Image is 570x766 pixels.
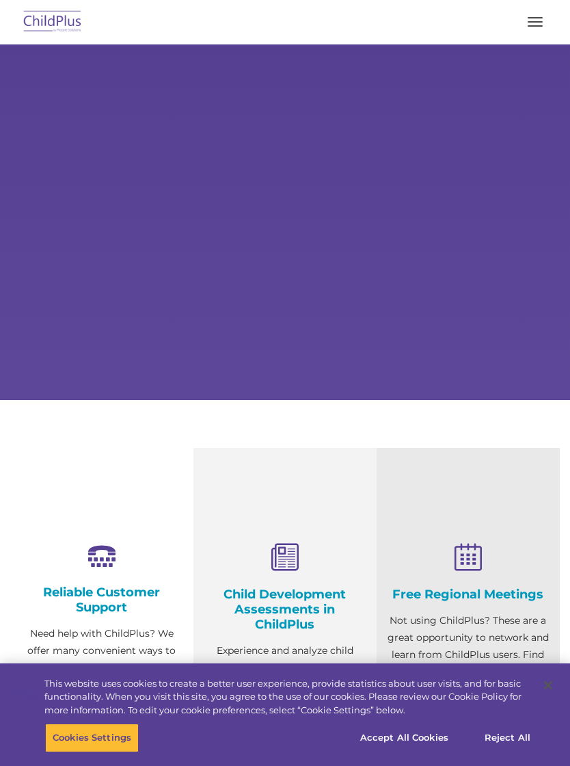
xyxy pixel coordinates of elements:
h4: Reliable Customer Support [21,585,183,615]
h4: Child Development Assessments in ChildPlus [204,587,366,632]
p: Need help with ChildPlus? We offer many convenient ways to contact our amazing Customer Support r... [21,625,183,745]
p: Not using ChildPlus? These are a great opportunity to network and learn from ChildPlus users. Fin... [387,612,549,698]
div: This website uses cookies to create a better user experience, provide statistics about user visit... [44,677,530,717]
button: Cookies Settings [45,724,139,752]
h4: Free Regional Meetings [387,587,549,602]
button: Close [533,670,563,700]
img: ChildPlus by Procare Solutions [21,6,85,38]
p: Experience and analyze child assessments and Head Start data management in one system with zero c... [204,642,366,745]
button: Reject All [465,724,550,752]
button: Accept All Cookies [353,724,456,752]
